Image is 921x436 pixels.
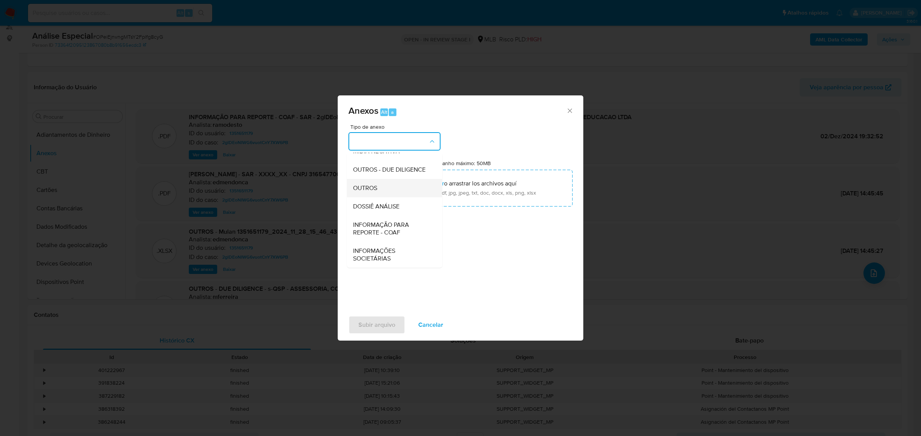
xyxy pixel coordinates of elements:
span: OUTROS [353,184,377,192]
span: Alt [381,108,387,116]
span: INFORMAÇÕES SOCIETÁRIAS [353,247,431,262]
span: Cancelar [418,316,443,333]
span: a [391,108,394,116]
label: Tamanho máximo: 50MB [433,160,491,167]
span: MIDIA NEGATIVA [353,147,400,155]
button: Cancelar [408,316,453,334]
span: Tipo de anexo [350,124,442,129]
ul: Tipo de anexo [347,50,442,267]
span: DOSSIÊ ANÁLISE [353,202,399,210]
span: INFORMAÇÃO PARA REPORTE - COAF [353,221,431,236]
span: Anexos [348,104,378,117]
button: Cerrar [566,107,573,114]
span: OUTROS - DUE DILIGENCE [353,166,426,173]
